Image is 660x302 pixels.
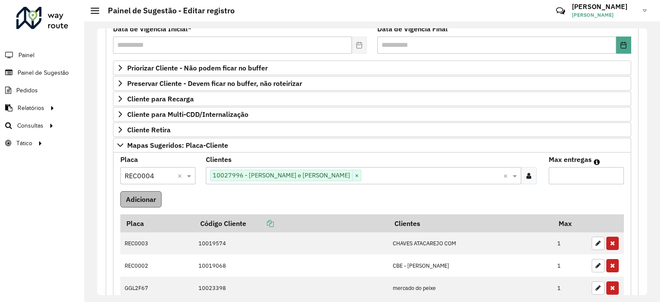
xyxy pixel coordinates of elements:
td: mercado do peixe [388,277,553,299]
span: Cliente para Recarga [127,95,194,102]
a: Mapas Sugeridos: Placa-Cliente [113,138,631,153]
td: CHAVES ATACAREJO COM [388,232,553,255]
td: REC0002 [120,254,194,277]
span: Preservar Cliente - Devem ficar no buffer, não roteirizar [127,80,302,87]
a: Priorizar Cliente - Não podem ficar no buffer [113,61,631,75]
td: GGL2F67 [120,277,194,299]
span: Tático [16,139,32,148]
td: 1 [553,254,587,277]
label: Placa [120,154,138,165]
a: Cliente Retira [113,122,631,137]
td: 1 [553,277,587,299]
button: Choose Date [616,37,631,54]
span: × [352,171,361,181]
span: Painel de Sugestão [18,68,69,77]
a: Cliente para Recarga [113,92,631,106]
span: Clear all [503,171,510,181]
span: Relatórios [18,104,44,113]
span: Painel [18,51,34,60]
th: Clientes [388,214,553,232]
td: 10019068 [194,254,388,277]
h3: [PERSON_NAME] [572,3,636,11]
span: Consultas [17,121,43,130]
span: Clear all [177,171,185,181]
span: Mapas Sugeridos: Placa-Cliente [127,142,228,149]
span: Priorizar Cliente - Não podem ficar no buffer [127,64,268,71]
label: Data de Vigência Final [377,24,448,34]
button: Adicionar [120,191,162,207]
td: 10019574 [194,232,388,255]
label: Clientes [206,154,232,165]
td: 1 [553,232,587,255]
td: REC0003 [120,232,194,255]
em: Máximo de clientes que serão colocados na mesma rota com os clientes informados [594,159,600,165]
th: Placa [120,214,194,232]
span: Cliente Retira [127,126,171,133]
label: Max entregas [549,154,592,165]
th: Max [553,214,587,232]
a: Copiar [246,219,274,228]
h2: Painel de Sugestão - Editar registro [99,6,235,15]
span: [PERSON_NAME] [572,11,636,19]
a: Preservar Cliente - Devem ficar no buffer, não roteirizar [113,76,631,91]
label: Data de Vigência Inicial [113,24,192,34]
th: Código Cliente [194,214,388,232]
span: Pedidos [16,86,38,95]
span: Cliente para Multi-CDD/Internalização [127,111,248,118]
a: Cliente para Multi-CDD/Internalização [113,107,631,122]
span: 10027996 - [PERSON_NAME] e [PERSON_NAME] [211,170,352,180]
a: Contato Rápido [551,2,570,20]
td: CBE - [PERSON_NAME] [388,254,553,277]
td: 10023398 [194,277,388,299]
